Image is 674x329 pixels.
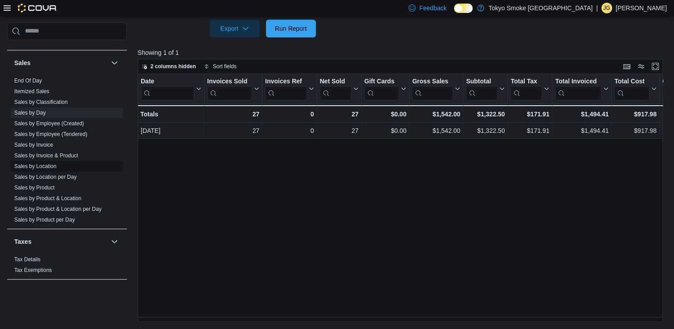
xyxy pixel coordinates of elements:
[14,237,107,246] button: Taxes
[14,256,41,263] a: Tax Details
[364,109,406,119] div: $0.00
[14,152,78,159] a: Sales by Invoice & Product
[555,77,609,100] button: Total Invoiced
[596,3,598,13] p: |
[14,174,77,180] a: Sales by Location per Day
[207,77,259,100] button: Invoices Sold
[319,109,358,119] div: 27
[614,109,656,119] div: $917.98
[466,77,498,100] div: Subtotal
[555,109,609,119] div: $1,494.41
[141,77,201,100] button: Date
[14,142,53,148] a: Sales by Invoice
[555,77,601,86] div: Total Invoiced
[265,109,314,119] div: 0
[14,110,46,116] a: Sales by Day
[616,3,667,13] p: [PERSON_NAME]
[320,125,359,136] div: 27
[14,131,87,137] a: Sales by Employee (Tendered)
[364,125,407,136] div: $0.00
[18,4,57,12] img: Cova
[14,120,84,127] a: Sales by Employee (Created)
[14,58,31,67] h3: Sales
[14,267,52,273] a: Tax Exemptions
[14,88,49,95] span: Itemized Sales
[207,125,259,136] div: 27
[14,267,52,274] span: Tax Exemptions
[140,109,201,119] div: Totals
[14,78,42,84] a: End Of Day
[14,195,82,202] a: Sales by Product & Location
[14,217,75,223] a: Sales by Product per Day
[511,77,542,86] div: Total Tax
[215,20,254,37] span: Export
[412,125,460,136] div: $1,542.00
[466,77,505,100] button: Subtotal
[266,20,316,37] button: Run Report
[603,3,610,13] span: JG
[636,61,646,72] button: Display options
[419,4,446,12] span: Feedback
[265,77,314,100] button: Invoices Ref
[412,77,460,100] button: Gross Sales
[621,61,632,72] button: Keyboard shortcuts
[109,58,120,68] button: Sales
[14,99,68,106] span: Sales by Classification
[454,4,473,13] input: Dark Mode
[489,3,593,13] p: Tokyo Smoke [GEOGRAPHIC_DATA]
[14,77,42,84] span: End Of Day
[14,206,102,212] a: Sales by Product & Location per Day
[109,236,120,247] button: Taxes
[141,77,194,86] div: Date
[14,109,46,116] span: Sales by Day
[412,109,460,119] div: $1,542.00
[466,109,505,119] div: $1,322.50
[200,61,240,72] button: Sort fields
[138,48,668,57] p: Showing 1 of 1
[364,77,406,100] button: Gift Cards
[138,61,200,72] button: 2 columns hidden
[319,77,351,86] div: Net Sold
[207,77,252,86] div: Invoices Sold
[14,88,49,95] a: Itemized Sales
[412,77,453,86] div: Gross Sales
[614,77,649,86] div: Total Cost
[275,24,307,33] span: Run Report
[14,256,41,263] span: Tax Details
[7,254,127,279] div: Taxes
[210,20,260,37] button: Export
[7,75,127,229] div: Sales
[319,77,358,100] button: Net Sold
[14,58,107,67] button: Sales
[364,77,399,86] div: Gift Cards
[14,173,77,181] span: Sales by Location per Day
[14,163,57,170] span: Sales by Location
[614,77,649,100] div: Total Cost
[511,109,549,119] div: $171.91
[511,77,549,100] button: Total Tax
[466,125,505,136] div: $1,322.50
[151,63,196,70] span: 2 columns hidden
[213,63,237,70] span: Sort fields
[14,163,57,169] a: Sales by Location
[14,237,32,246] h3: Taxes
[265,77,306,86] div: Invoices Ref
[466,77,498,86] div: Subtotal
[364,77,399,100] div: Gift Card Sales
[14,206,102,213] span: Sales by Product & Location per Day
[319,77,351,100] div: Net Sold
[141,77,194,100] div: Date
[511,77,542,100] div: Total Tax
[14,185,55,191] a: Sales by Product
[614,125,656,136] div: $917.98
[650,61,661,72] button: Enter fullscreen
[141,125,201,136] div: [DATE]
[207,77,252,100] div: Invoices Sold
[14,141,53,148] span: Sales by Invoice
[555,125,609,136] div: $1,494.41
